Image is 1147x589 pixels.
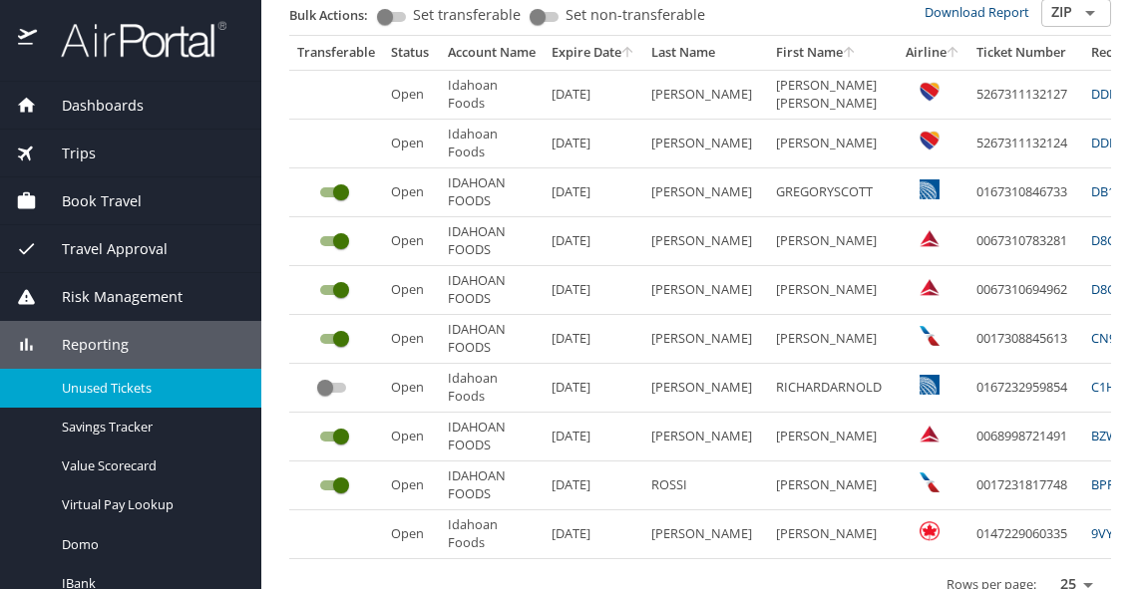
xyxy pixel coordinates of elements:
span: Trips [37,143,96,164]
td: IDAHOAN FOODS [440,266,544,315]
td: Open [383,217,440,266]
td: IDAHOAN FOODS [440,315,544,364]
td: Open [383,461,440,510]
td: IDAHOAN FOODS [440,461,544,510]
td: [DATE] [544,461,643,510]
td: [PERSON_NAME] [643,70,768,119]
td: [PERSON_NAME] [PERSON_NAME] [768,70,898,119]
td: GREGORYSCOTT [768,168,898,217]
td: Open [383,168,440,217]
img: airportal-logo.png [39,20,226,59]
span: Domo [62,535,237,554]
td: [PERSON_NAME] [768,266,898,315]
button: sort [843,47,857,60]
td: RICHARDARNOLD [768,364,898,413]
td: 0067310694962 [968,266,1083,315]
td: [PERSON_NAME] [768,461,898,510]
img: Delta Airlines [920,228,940,248]
td: [PERSON_NAME] [768,413,898,461]
span: Value Scorecard [62,456,237,475]
td: [DATE] [544,70,643,119]
div: Transferable [297,44,375,62]
img: Air Canada [920,521,940,541]
a: DB11WN [1091,182,1144,200]
td: [PERSON_NAME] [643,120,768,168]
p: Bulk Actions: [289,6,384,24]
td: IDAHOAN FOODS [440,413,544,461]
td: Open [383,364,440,413]
td: Open [383,70,440,119]
img: icon-airportal.png [18,20,39,59]
td: IDAHOAN FOODS [440,168,544,217]
img: American Airlines [920,326,940,346]
td: Open [383,315,440,364]
td: 5267311132124 [968,120,1083,168]
td: [DATE] [544,168,643,217]
a: BZWY69 [1091,427,1139,444]
td: [PERSON_NAME] [643,315,768,364]
img: American Airlines [920,472,940,492]
span: Travel Approval [37,238,168,260]
a: Download Report [925,3,1029,21]
td: [PERSON_NAME] [768,510,898,559]
th: Last Name [643,36,768,70]
td: 0017308845613 [968,315,1083,364]
span: Dashboards [37,95,144,117]
img: bnYnzlNK7txYEDdZKaGJhU0uy2pBZGKU3ewuEsf2fAAMA9p6PmltIngwAAAAASUVORK5CYII= [920,131,940,150]
a: DDF7LG [1091,85,1139,103]
th: Account Name [440,36,544,70]
td: [PERSON_NAME] [643,510,768,559]
td: 0067310783281 [968,217,1083,266]
button: sort [947,47,960,60]
td: 5267311132127 [968,70,1083,119]
td: IDAHOAN FOODS [440,217,544,266]
th: First Name [768,36,898,70]
td: Open [383,266,440,315]
td: ROSSI [643,461,768,510]
span: Set transferable [413,8,521,22]
td: 0147229060335 [968,510,1083,559]
td: 0017231817748 [968,461,1083,510]
th: Airline [898,36,968,70]
td: 0167232959854 [968,364,1083,413]
td: Open [383,510,440,559]
td: Idahoan Foods [440,510,544,559]
td: [PERSON_NAME] [643,266,768,315]
td: [DATE] [544,315,643,364]
td: [PERSON_NAME] [643,413,768,461]
td: [PERSON_NAME] [768,217,898,266]
th: Status [383,36,440,70]
td: [PERSON_NAME] [643,168,768,217]
td: [PERSON_NAME] [768,120,898,168]
img: United Airlines [920,375,940,395]
span: Virtual Pay Lookup [62,495,237,514]
td: 0068998721491 [968,413,1083,461]
td: [PERSON_NAME] [643,364,768,413]
a: 9VYQC5 [1091,524,1138,542]
td: Open [383,120,440,168]
span: Book Travel [37,190,142,212]
a: CN9PGH [1091,329,1142,347]
span: Risk Management [37,286,183,308]
span: Set non-transferable [566,8,705,22]
td: Idahoan Foods [440,70,544,119]
button: sort [621,47,635,60]
span: Unused Tickets [62,379,237,398]
td: Idahoan Foods [440,364,544,413]
td: [DATE] [544,510,643,559]
td: [PERSON_NAME] [768,315,898,364]
td: [DATE] [544,120,643,168]
th: Expire Date [544,36,643,70]
td: [DATE] [544,217,643,266]
span: Reporting [37,334,129,356]
img: Delta Airlines [920,424,940,443]
span: Savings Tracker [62,418,237,437]
img: Delta Airlines [920,277,940,297]
a: DDF7LG [1091,134,1139,151]
td: [DATE] [544,266,643,315]
td: Idahoan Foods [440,120,544,168]
td: [DATE] [544,364,643,413]
td: Open [383,413,440,461]
th: Ticket Number [968,36,1083,70]
a: BPFLY9 [1091,475,1135,493]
